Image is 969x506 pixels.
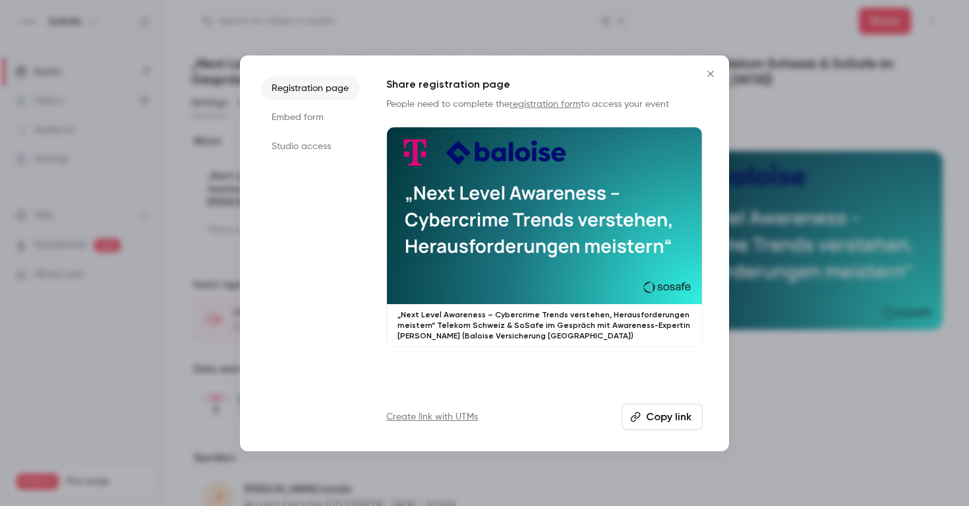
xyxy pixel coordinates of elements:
a: „Next Level Awareness – Cybercrime Trends verstehen, Herausforderungen meistern“ Telekom Schweiz ... [386,127,703,348]
a: Create link with UTMs [386,410,478,424]
a: registration form [510,100,581,109]
button: Copy link [622,404,703,430]
li: Studio access [261,135,360,158]
button: Close [697,61,724,87]
p: „Next Level Awareness – Cybercrime Trends verstehen, Herausforderungen meistern“ Telekom Schweiz ... [397,309,691,341]
li: Embed form [261,106,360,129]
li: Registration page [261,77,360,100]
p: People need to complete the to access your event [386,98,703,111]
h1: Share registration page [386,77,703,92]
